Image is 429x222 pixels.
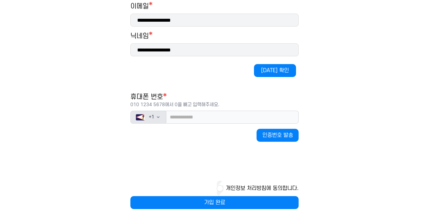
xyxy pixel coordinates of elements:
[149,114,154,120] span: + 1
[130,102,299,108] p: 010 1234 5678에서 0을 빼고 입력해주세요.
[130,2,299,11] h1: 이메일
[254,64,296,77] button: [DATE] 확인
[226,184,299,192] button: 개인정보 처리방침에 동의합니다.
[257,129,299,142] button: 인증번호 발송
[130,196,299,209] button: 가입 완료
[130,93,299,108] h1: 휴대폰 번호
[130,32,149,41] h1: 닉네임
